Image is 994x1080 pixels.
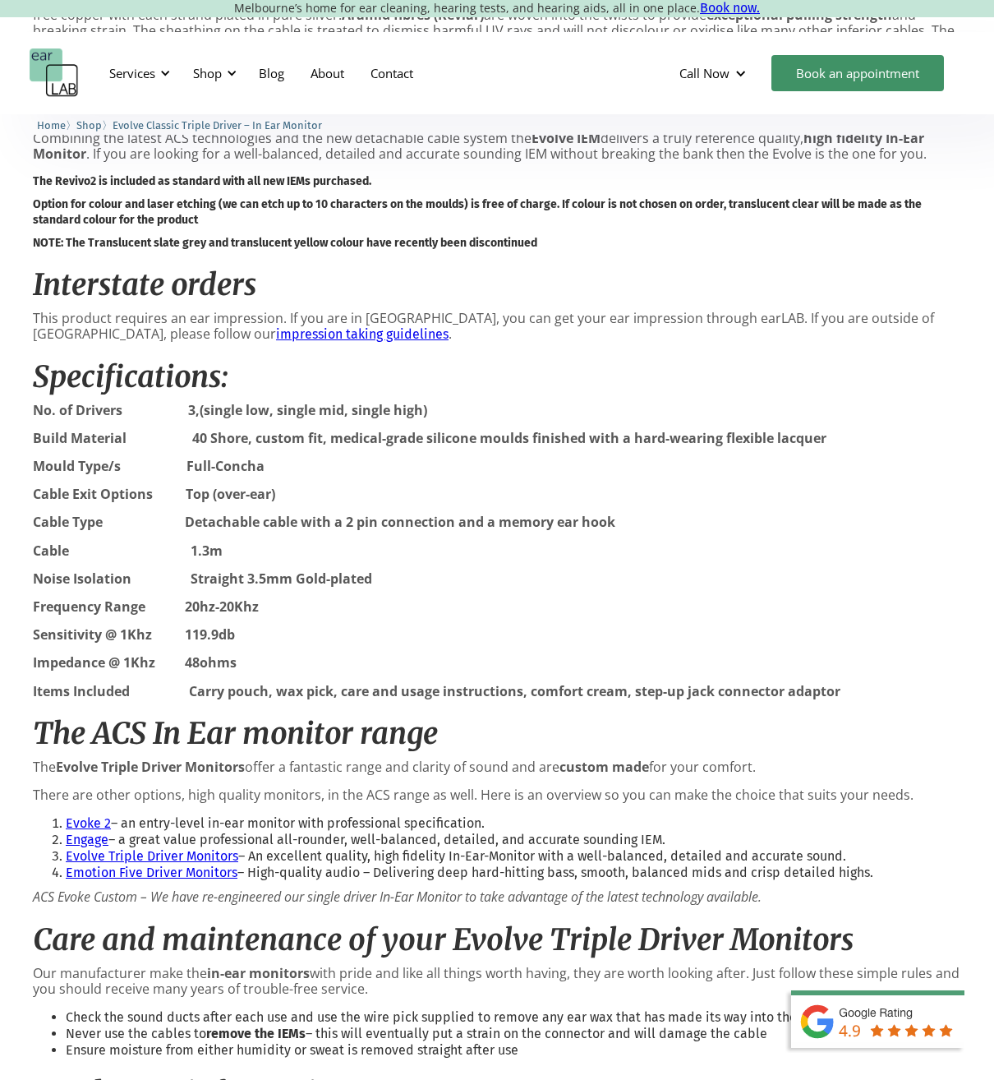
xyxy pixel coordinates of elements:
strong: No. of Drivers 3,(single low, single mid, single high) [33,401,427,419]
em: The ACS In Ear monitor range [33,715,438,752]
a: Blog [246,49,297,97]
a: Evolve Triple Driver Monitors [66,848,238,864]
p: This product requires an ear impression. If you are in [GEOGRAPHIC_DATA], you can get your ear im... [33,311,961,342]
em: Specifications: [33,358,228,395]
p: The offer a fantastic range and clarity of sound and are for your comfort. [33,759,961,775]
em: Care and maintenance of your Evolve Triple Driver Monitors [33,921,854,958]
div: Call Now [679,65,729,81]
strong: Mould Type/s Full-Concha [33,457,265,475]
p: Our manufacturer make the with pride and like all things worth having, they are worth looking aft... [33,966,961,997]
strong: Noise Isolation Straight 3.5mm Gold-plated [33,570,372,588]
li: – High-quality audio – Delivering deep hard-hitting bass, smooth, balanced mids and crisp detaile... [66,865,961,881]
h5: Option for colour and laser etching (we can etch up to 10 characters on the moulds) is free of ch... [33,197,961,227]
li: – a great value professional all-rounder, well-balanced, detailed, and accurate sounding IEM. [66,832,961,848]
span: Home [37,119,66,132]
a: Evoke 2 [66,815,111,831]
li: – An excellent quality, high fidelity In-Ear-Monitor with a well-balanced, detailed and accurate ... [66,848,961,865]
strong: Sensitivity @ 1Khz 119.9db [33,625,235,644]
span: Shop [76,119,102,132]
strong: custom made [559,758,649,776]
a: Emotion Five Driver Monitors [66,865,237,880]
span: Evolve Classic Triple Driver – In Ear Monitor [113,119,322,132]
a: Engage [66,832,108,847]
strong: Build Material 40 Shore, custom fit, medical-grade silicone moulds finished with a hard-wearing f... [33,429,826,447]
a: Contact [357,49,426,97]
a: Evolve Classic Triple Driver – In Ear Monitor [113,117,322,132]
h5: The Revivo2 is included as standard with all new IEMs purchased. [33,174,961,189]
a: About [297,49,357,97]
a: home [30,48,79,98]
h5: NOTE: The Translucent slate grey and translucent yellow colour have recently been discontinued [33,236,961,251]
em: Interstate orders [33,266,256,303]
a: Shop [76,117,102,132]
li: 〉 [76,117,113,134]
strong: in-ear monitors [207,964,310,982]
li: 〉 [37,117,76,134]
div: Shop [193,65,222,81]
li: Ensure moisture from either humidity or sweat is removed straight after use [66,1042,961,1059]
div: Services [109,65,155,81]
li: Check the sound ducts after each use and use the wire pick supplied to remove any ear wax that ha... [66,1009,961,1026]
li: Never use the cables to – this will eventually put a strain on the connector and will damage the ... [66,1026,961,1042]
a: impression taking guidelines [276,326,449,342]
strong: high fidelity In-Ear Monitor [33,129,924,163]
p: There are other options, high quality monitors, in the ACS range as well. Here is an overview so ... [33,787,961,803]
div: Call Now [666,48,763,98]
strong: Cable Type Detachable cable with a 2 pin connection and a memory ear hook [33,513,615,531]
div: Shop [183,48,242,98]
div: Services [99,48,175,98]
strong: Items Included Carry pouch, wax pick, care and usage instructions, comfort cream, step-up jack co... [33,682,840,700]
li: – an entry-level in-ear monitor with professional specification. [66,815,961,832]
strong: Impedance @ 1Khz 48ohms [33,653,237,672]
strong: Frequency Range 20hz-20Khz [33,598,259,616]
a: Book an appointment [771,55,944,91]
p: Combining the latest ACS technologies and the new detachable cable system the delivers a truly re... [33,131,961,162]
strong: Evolve Triple Driver Monitors [56,758,245,776]
strong: Cable 1.3m [33,542,223,560]
strong: Cable Exit Options Top (over-ear) [33,485,275,503]
strong: remove the IEMs [206,1026,306,1041]
em: ACS Evoke Custom – We have re-engineered our single driver In-Ear Monitor to take advantage of th... [33,888,762,906]
a: Home [37,117,66,132]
